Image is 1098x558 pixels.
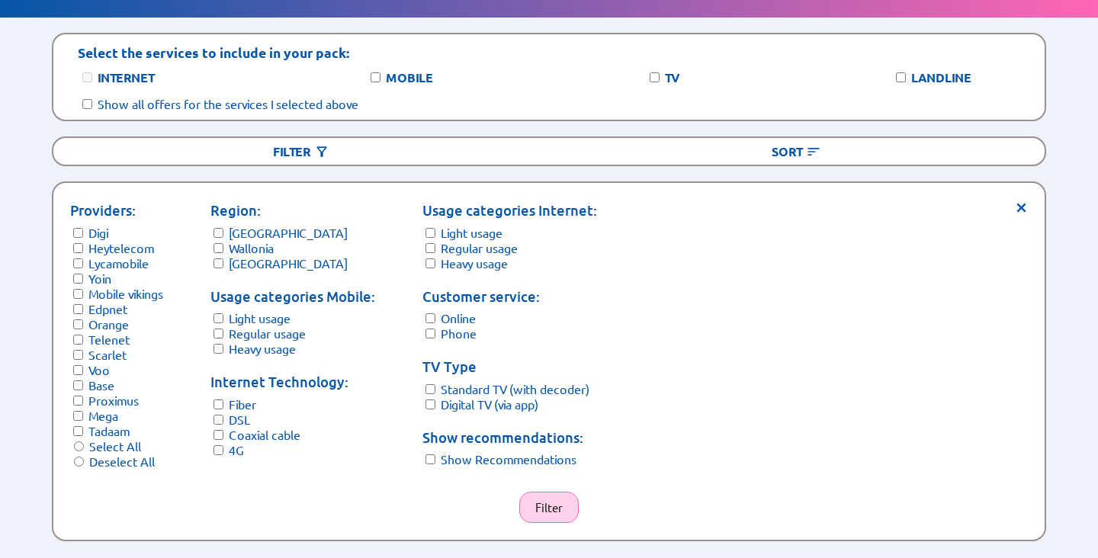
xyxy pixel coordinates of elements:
[441,225,502,240] label: Light usage
[88,301,127,316] label: Edpnet
[210,371,375,393] p: Internet Technology:
[210,200,375,221] p: Region:
[422,286,597,307] p: Customer service:
[441,396,538,412] label: Digital TV (via app)
[441,451,576,467] label: Show Recommendations
[88,332,130,347] label: Telenet
[441,381,589,396] label: Standard TV (with decoder)
[53,138,549,165] div: Filter
[229,442,244,457] label: 4G
[229,341,296,356] label: Heavy usage
[88,377,114,393] label: Base
[88,393,139,408] label: Proximus
[89,454,155,469] label: Deselect All
[549,138,1045,165] div: Sort
[314,144,329,159] img: Button open the filtering menu
[88,240,154,255] label: Heytelecom
[441,255,508,271] label: Heavy usage
[422,356,597,377] p: TV Type
[441,325,477,341] label: Phone
[88,408,118,423] label: Mega
[88,362,110,377] label: Voo
[88,271,111,286] label: Yoin
[229,412,250,427] label: DSL
[98,96,358,111] label: Show all offers for the services I selected above
[88,347,127,362] label: Scarlet
[229,310,291,325] label: Light usage
[441,240,518,255] label: Regular usage
[229,240,274,255] label: Wallonia
[519,492,579,523] button: Filter
[210,286,375,307] p: Usage categories Mobile:
[422,427,597,448] p: Show recommendations:
[441,310,476,325] label: Online
[88,225,108,240] label: Digi
[422,200,597,221] p: Usage categories Internet:
[98,69,154,85] label: Internet
[70,200,163,221] p: Providers:
[806,144,821,159] img: Button open the sorting menu
[88,423,130,438] label: Tadaam
[229,396,256,412] label: Fiber
[386,69,433,85] label: Mobile
[229,255,348,271] label: [GEOGRAPHIC_DATA]
[229,427,300,442] label: Coaxial cable
[88,316,129,332] label: Orange
[89,438,141,454] label: Select All
[78,43,349,61] p: Select the services to include in your pack:
[88,286,163,301] label: Mobile vikings
[665,69,679,85] label: TV
[229,225,348,240] label: [GEOGRAPHIC_DATA]
[1015,200,1028,211] span: ×
[88,255,149,271] label: Lycamobile
[911,69,971,85] label: Landline
[229,325,306,341] label: Regular usage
